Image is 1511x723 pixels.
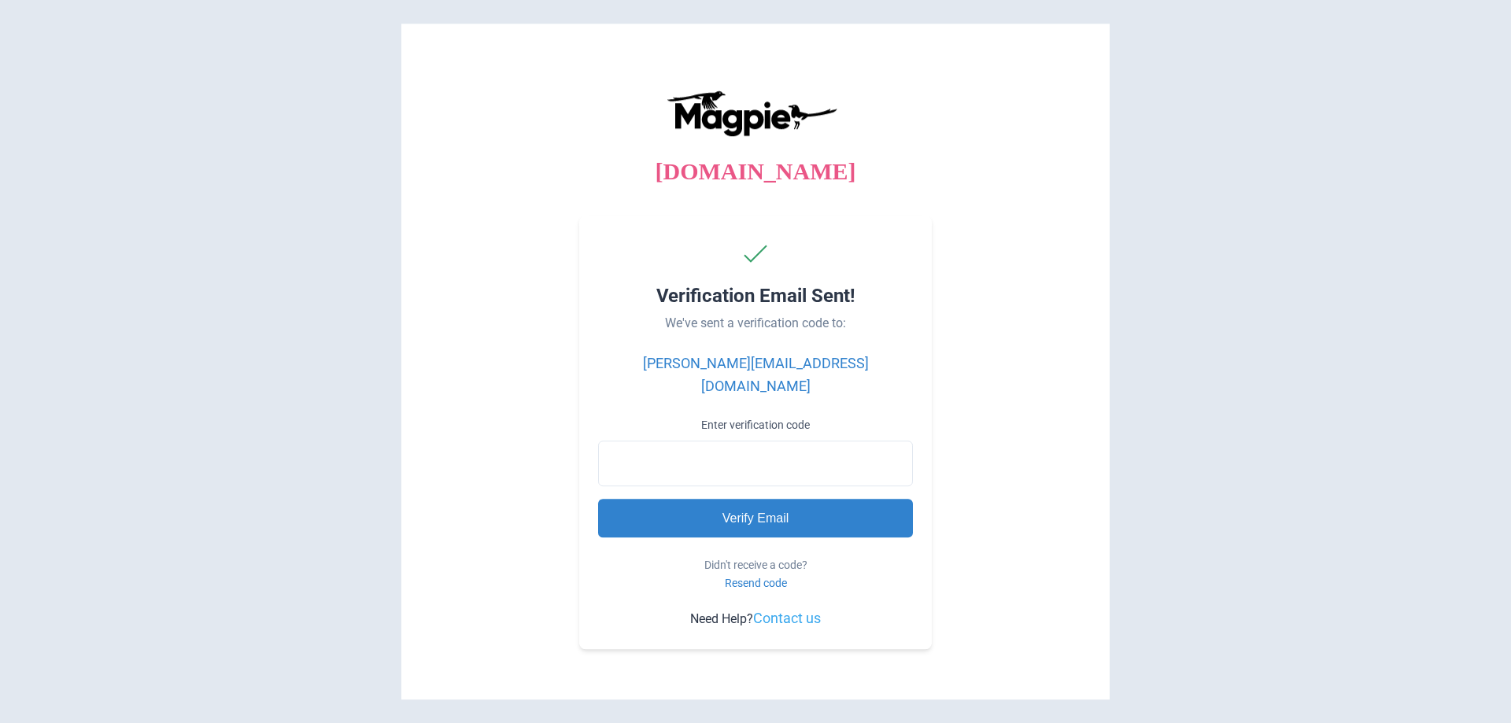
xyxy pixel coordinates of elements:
a: Resend code [725,577,787,589]
p: [PERSON_NAME][EMAIL_ADDRESS][DOMAIN_NAME] [598,352,913,398]
input: Verify Email [598,499,913,538]
h2: Verification Email Sent! [598,285,913,308]
a: Contact us [753,610,821,626]
div: Need Help? [598,234,913,631]
img: logo-ab69f6fb50320c5b225c76a69d11143b.png [663,90,840,137]
p: We've sent a verification code to: [598,314,913,334]
p: [DOMAIN_NAME] [433,153,1078,190]
label: Enter verification code [598,417,913,434]
p: Didn't receive a code? [598,557,913,574]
